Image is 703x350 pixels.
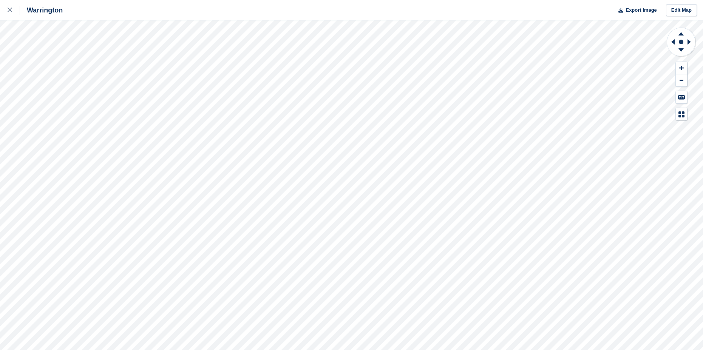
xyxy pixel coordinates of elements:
button: Keyboard Shortcuts [676,91,687,103]
a: Edit Map [666,4,697,17]
button: Map Legend [676,108,687,120]
button: Zoom In [676,62,687,74]
div: Warrington [20,6,63,15]
button: Zoom Out [676,74,687,87]
button: Export Image [614,4,657,17]
span: Export Image [626,6,657,14]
